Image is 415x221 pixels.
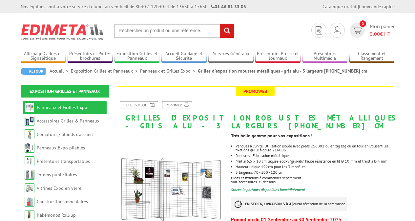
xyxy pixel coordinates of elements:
[25,143,34,153] img: Panneaux Expo pliables
[25,156,34,166] img: Présentoirs transportables
[25,116,34,126] img: Accessoires Grilles & Panneaux
[161,51,207,62] a: Accueil Guidage et Sécurité
[37,131,93,137] a: Comptoirs / Stands d'accueil
[114,24,234,38] input: Rechercher un produit ou une référence...
[162,101,192,108] a: Imprimer
[360,20,366,27] span: 0
[236,87,275,96] span: Promoweb
[302,51,348,62] a: Présentoirs Multimédia
[231,133,312,139] strong: Très belle gamme pour vos expositions !
[211,4,246,10] strong: 01 46 81 33 03
[236,170,394,174] li: 3 largeurs: 70 - 100 - 120 cm
[30,88,100,94] a: Exposition Grilles et Panneaux
[21,20,104,44] img: Edimeta
[114,51,160,62] a: Exposition Grilles et Panneaux
[359,4,395,10] a: Commande rapide
[50,68,71,74] a: Accueil
[140,68,198,74] a: Panneaux et Grilles Expo
[316,26,322,34] img: devis rapide
[25,197,34,207] img: Constructions modulaires
[37,145,85,151] a: Panneaux Expo pliables
[68,51,113,62] a: Présentoirs et Porte-brochures
[236,165,394,169] p: Hauteur unique 192cm pour les 3 modèles.
[25,129,34,139] img: Comptoirs / Stands d'accueil
[370,23,395,38] span: Mon panier
[120,101,158,108] a: Fiche produit
[334,26,341,34] img: devis rapide
[37,185,81,191] a: Vitrines Expo en verre
[37,199,88,205] a: Constructions modulaires
[352,27,362,34] img: devis rapide
[25,210,34,220] img: Kakémonos Roll-up
[198,68,367,74] li: Grilles d'exposition robustes métalliques - gris alu - 3 largeurs [PHONE_NUMBER] cm
[37,212,76,218] a: Kakémonos Roll-up
[231,176,394,184] p: Pieds et fixations à commander séparément. Voir "accessoires" ci-dessous.
[349,51,395,62] a: Classement et Rangement
[208,51,254,62] a: Services Généraux
[370,31,380,37] span: 0,00
[25,102,34,112] img: Panneaux et Grilles Expo
[37,118,99,124] a: Accessoires Grilles & Panneaux
[231,197,347,211] p: à réception de la commande
[348,23,395,38] a: devis rapide 0 Mon panier 0,00€ HT
[37,172,77,178] a: Totems publicitaires
[236,154,394,158] li: Robustes - Fabrication métallique.
[322,4,358,10] a: Catalogue gratuit
[37,158,90,164] a: Présentoirs transportables
[370,30,395,38] span: € HT
[231,187,305,192] font: Stocks importants disponibles immédiatement
[21,68,46,75] a: Retour
[220,24,234,38] input: rechercher
[21,3,246,10] div: Nos équipes sont à votre service du lundi au vendredi de 8h30 à 12h30 et de 13h30 à 17h30
[37,104,87,110] a: Panneaux et Grilles Expo
[25,170,34,180] img: Totems publicitaires
[236,144,394,152] p: Vendues à l'unité. Utilisation isolée avec pieds 216002 ou en zig zag ou en tour en utilisant les...
[71,68,140,74] a: Exposition Grilles et Panneaux
[236,159,394,163] li: Maille 6,5 x 10 cm laquée époxy "gris-alu" haute résistance en fil Ø 10 mm et treillis Ø 4 mm
[245,201,300,206] strong: EN STOCK, LIVRAISON 3 à 4 jours
[21,51,66,62] a: Affichage Cadres et Signalétique
[322,3,395,10] div: |
[25,183,34,193] img: Vitrines Expo en verre
[255,51,301,62] a: Présentoirs Presse et Journaux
